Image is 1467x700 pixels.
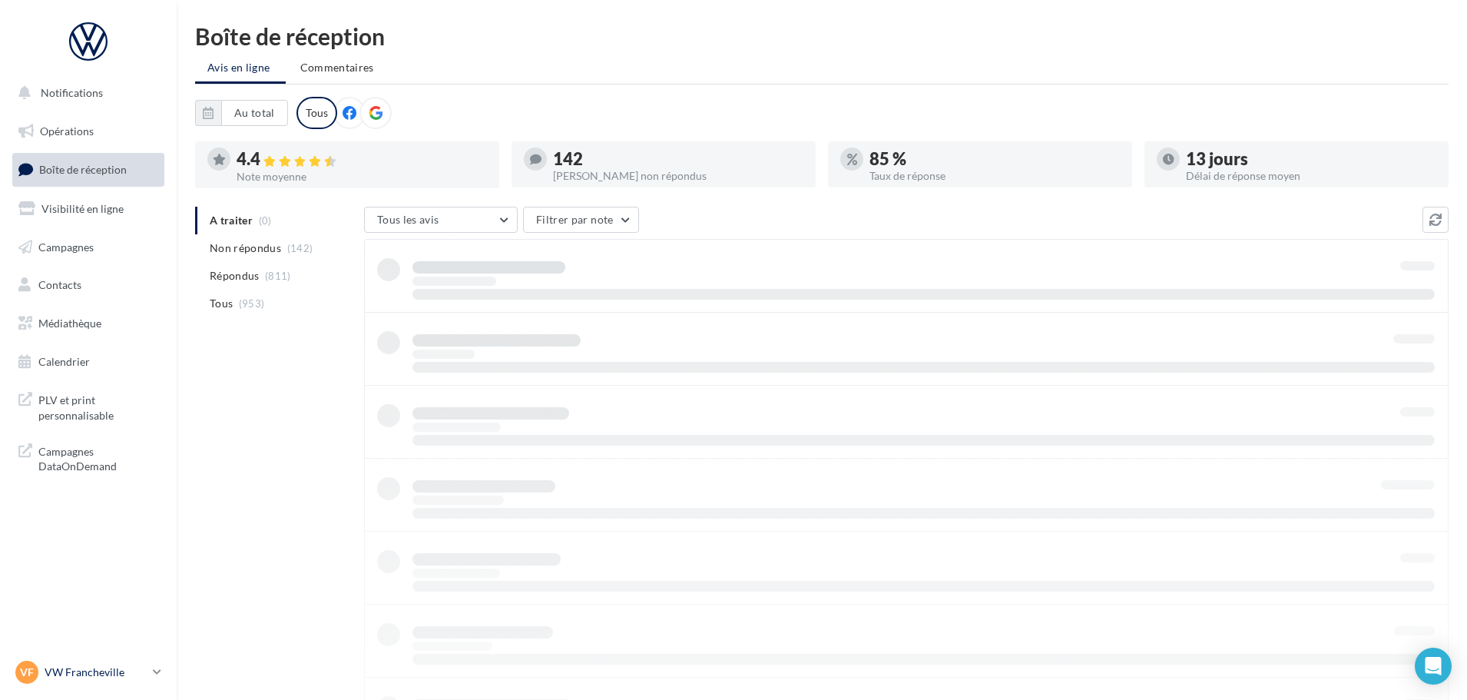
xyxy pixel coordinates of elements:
[210,296,233,311] span: Tous
[45,665,147,680] p: VW Francheville
[9,231,167,264] a: Campagnes
[1415,648,1452,685] div: Open Intercom Messenger
[9,115,167,148] a: Opérations
[38,278,81,291] span: Contacts
[553,171,803,181] div: [PERSON_NAME] non répondus
[869,151,1120,168] div: 85 %
[1186,171,1436,181] div: Délai de réponse moyen
[38,441,158,474] span: Campagnes DataOnDemand
[9,77,161,109] button: Notifications
[553,151,803,168] div: 142
[195,25,1449,48] div: Boîte de réception
[265,270,291,282] span: (811)
[9,193,167,225] a: Visibilité en ligne
[9,153,167,186] a: Boîte de réception
[287,242,313,254] span: (142)
[12,658,164,687] a: VF VW Francheville
[869,171,1120,181] div: Taux de réponse
[41,202,124,215] span: Visibilité en ligne
[9,435,167,480] a: Campagnes DataOnDemand
[221,100,288,126] button: Au total
[1186,151,1436,168] div: 13 jours
[9,269,167,301] a: Contacts
[38,317,101,330] span: Médiathèque
[237,171,487,182] div: Note moyenne
[300,61,374,74] span: Commentaires
[9,383,167,429] a: PLV et print personnalisable
[237,151,487,168] div: 4.4
[41,86,103,99] span: Notifications
[38,355,90,368] span: Calendrier
[296,97,337,129] div: Tous
[195,100,288,126] button: Au total
[38,390,158,423] span: PLV et print personnalisable
[9,346,167,378] a: Calendrier
[210,241,281,256] span: Non répondus
[39,163,127,176] span: Boîte de réception
[38,240,94,253] span: Campagnes
[210,268,260,284] span: Répondus
[239,297,265,310] span: (953)
[9,307,167,340] a: Médiathèque
[20,665,34,680] span: VF
[40,124,94,138] span: Opérations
